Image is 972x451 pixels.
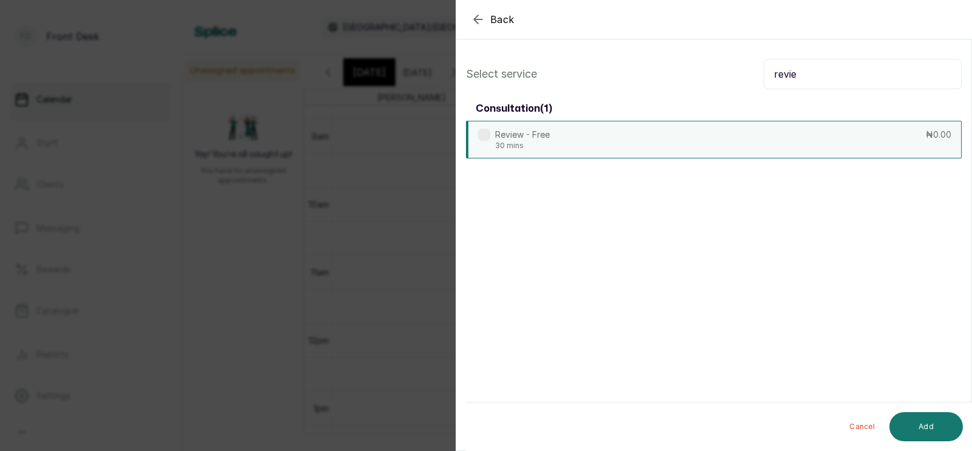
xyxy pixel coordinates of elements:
[495,141,550,151] p: 30 mins
[471,12,515,27] button: Back
[764,59,962,89] input: Search.
[476,101,552,116] h3: consultation ( 1 )
[466,66,537,83] p: Select service
[490,12,515,27] span: Back
[495,129,550,141] p: Review - Free
[926,129,951,141] p: ₦0.00
[889,412,963,441] button: Add
[840,412,885,441] button: Cancel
